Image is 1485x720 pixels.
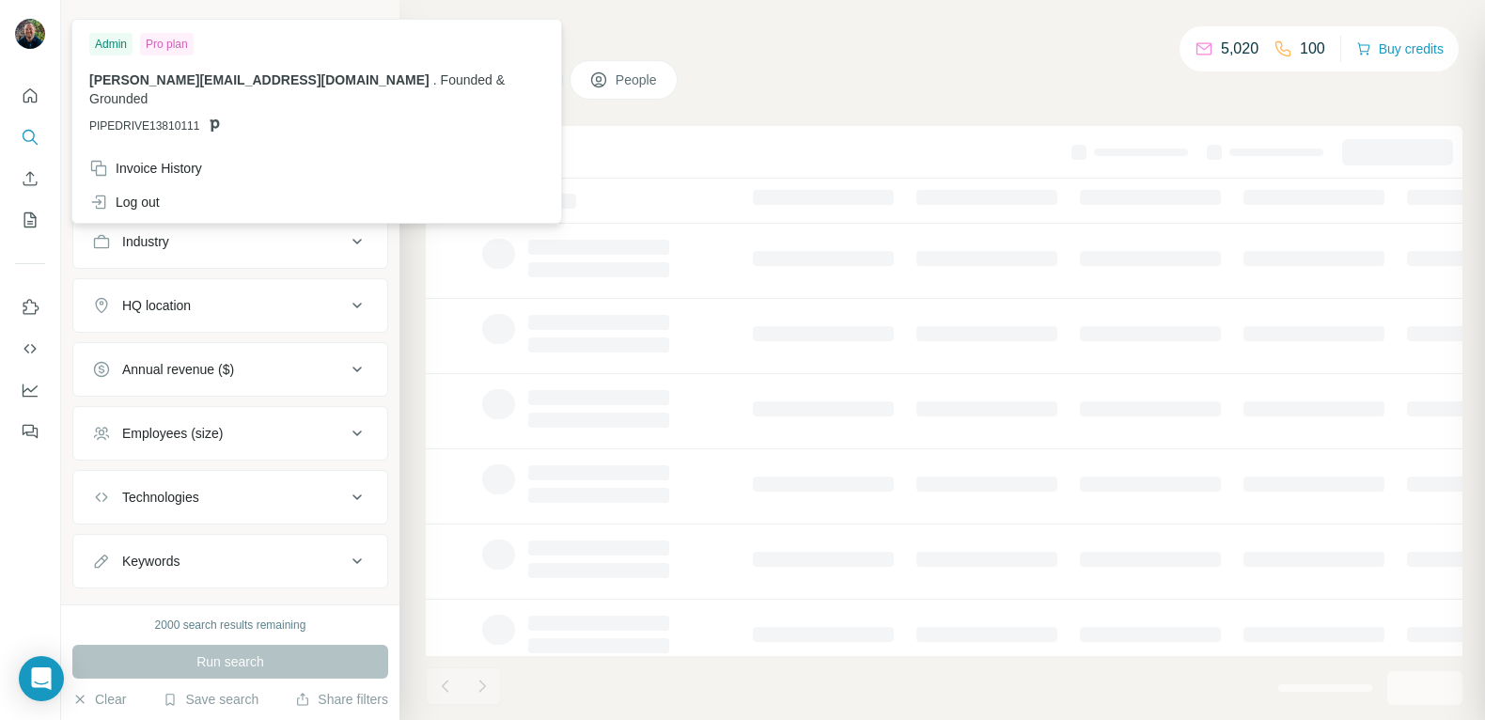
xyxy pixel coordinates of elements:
[19,656,64,701] div: Open Intercom Messenger
[73,219,387,264] button: Industry
[89,72,430,87] span: [PERSON_NAME][EMAIL_ADDRESS][DOMAIN_NAME]
[71,111,168,123] div: Domain Overview
[73,475,387,520] button: Technologies
[140,33,194,55] div: Pro plan
[73,347,387,392] button: Annual revenue ($)
[15,332,45,366] button: Use Surfe API
[15,162,45,196] button: Enrich CSV
[51,109,66,124] img: tab_domain_overview_orange.svg
[122,552,180,571] div: Keywords
[73,411,387,456] button: Employees (size)
[616,70,659,89] span: People
[73,283,387,328] button: HQ location
[15,120,45,154] button: Search
[89,193,160,211] div: Log out
[73,539,387,584] button: Keywords
[187,109,202,124] img: tab_keywords_by_traffic_grey.svg
[89,159,202,178] div: Invoice History
[122,296,191,315] div: HQ location
[122,488,199,507] div: Technologies
[122,232,169,251] div: Industry
[72,690,126,709] button: Clear
[155,617,306,634] div: 2000 search results remaining
[426,23,1462,49] h4: Search
[15,203,45,237] button: My lists
[89,33,133,55] div: Admin
[1300,38,1325,60] p: 100
[30,49,45,64] img: website_grey.svg
[53,30,92,45] div: v 4.0.25
[433,72,437,87] span: .
[15,79,45,113] button: Quick start
[72,17,132,34] div: New search
[89,117,199,134] span: PIPEDRIVE13810111
[163,690,258,709] button: Save search
[122,424,223,443] div: Employees (size)
[15,373,45,407] button: Dashboard
[15,415,45,448] button: Feedback
[49,49,207,64] div: Domain: [DOMAIN_NAME]
[208,111,317,123] div: Keywords by Traffic
[15,19,45,49] img: Avatar
[15,290,45,324] button: Use Surfe on LinkedIn
[1356,36,1444,62] button: Buy credits
[327,11,399,39] button: Hide
[295,690,388,709] button: Share filters
[122,360,234,379] div: Annual revenue ($)
[30,30,45,45] img: logo_orange.svg
[1221,38,1258,60] p: 5,020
